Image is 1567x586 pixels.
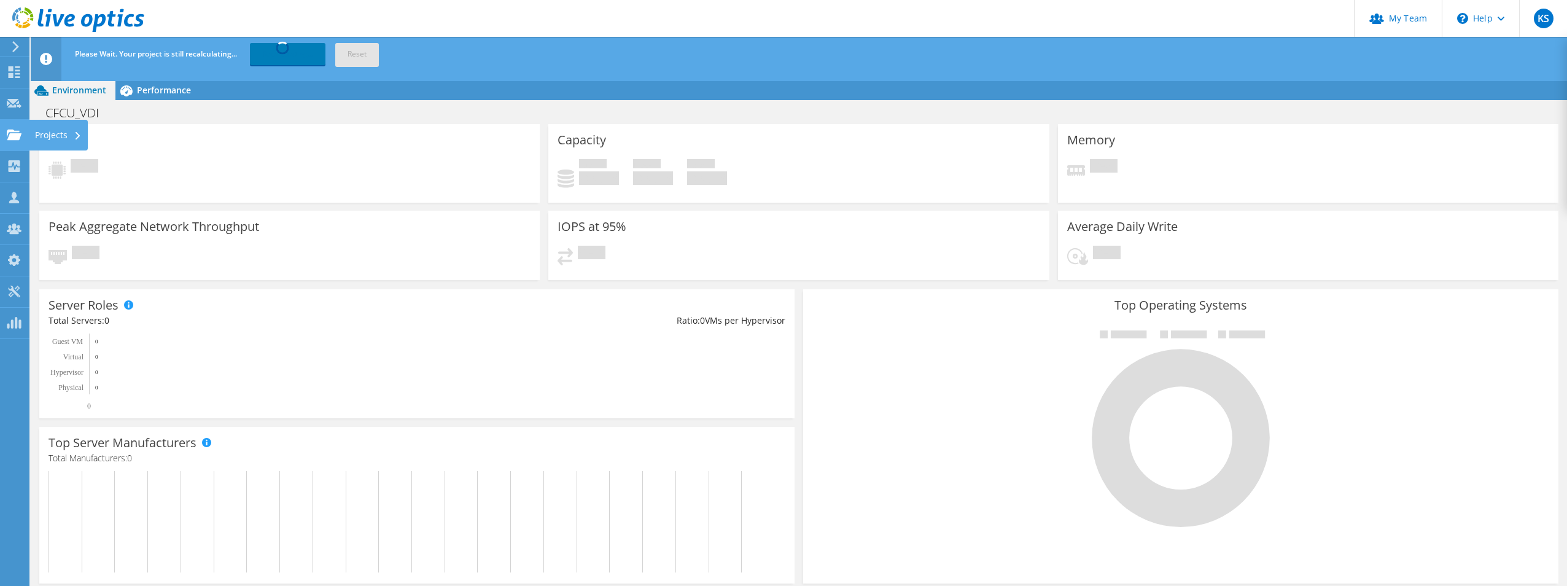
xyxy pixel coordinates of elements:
div: Projects [29,120,88,150]
h4: 0 GiB [579,171,619,185]
text: 0 [95,354,98,360]
span: Pending [1090,159,1118,176]
text: Physical [58,383,84,392]
span: KS [1534,9,1553,28]
a: Recalculating... [250,43,325,65]
div: Total Servers: [49,314,417,327]
span: Please Wait. Your project is still recalculating... [75,49,237,59]
h3: Capacity [558,133,606,147]
h3: Top Operating Systems [812,299,1549,312]
span: Performance [137,84,191,96]
span: Environment [52,84,106,96]
h3: Server Roles [49,299,119,312]
h4: Total Manufacturers: [49,451,785,465]
span: 0 [700,314,705,326]
span: Pending [72,246,99,262]
h3: Average Daily Write [1067,220,1178,233]
text: 0 [95,385,98,391]
span: Pending [578,246,605,262]
span: 0 [127,452,132,464]
div: Ratio: VMs per Hypervisor [417,314,785,327]
text: Virtual [63,353,84,361]
text: Hypervisor [50,368,84,377]
text: 0 [95,369,98,375]
h4: 0 GiB [633,171,673,185]
h1: CFCU_VDI [40,106,118,120]
text: Guest VM [52,337,83,346]
span: Pending [71,159,98,176]
span: Pending [1093,246,1121,262]
svg: \n [1457,13,1468,24]
span: Total [687,159,715,171]
span: Free [633,159,661,171]
h3: Memory [1067,133,1115,147]
text: 0 [95,338,98,345]
h3: Peak Aggregate Network Throughput [49,220,259,233]
h4: 0 GiB [687,171,727,185]
h3: Top Server Manufacturers [49,436,196,450]
span: Used [579,159,607,171]
text: 0 [87,402,91,410]
span: 0 [104,314,109,326]
h3: IOPS at 95% [558,220,626,233]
